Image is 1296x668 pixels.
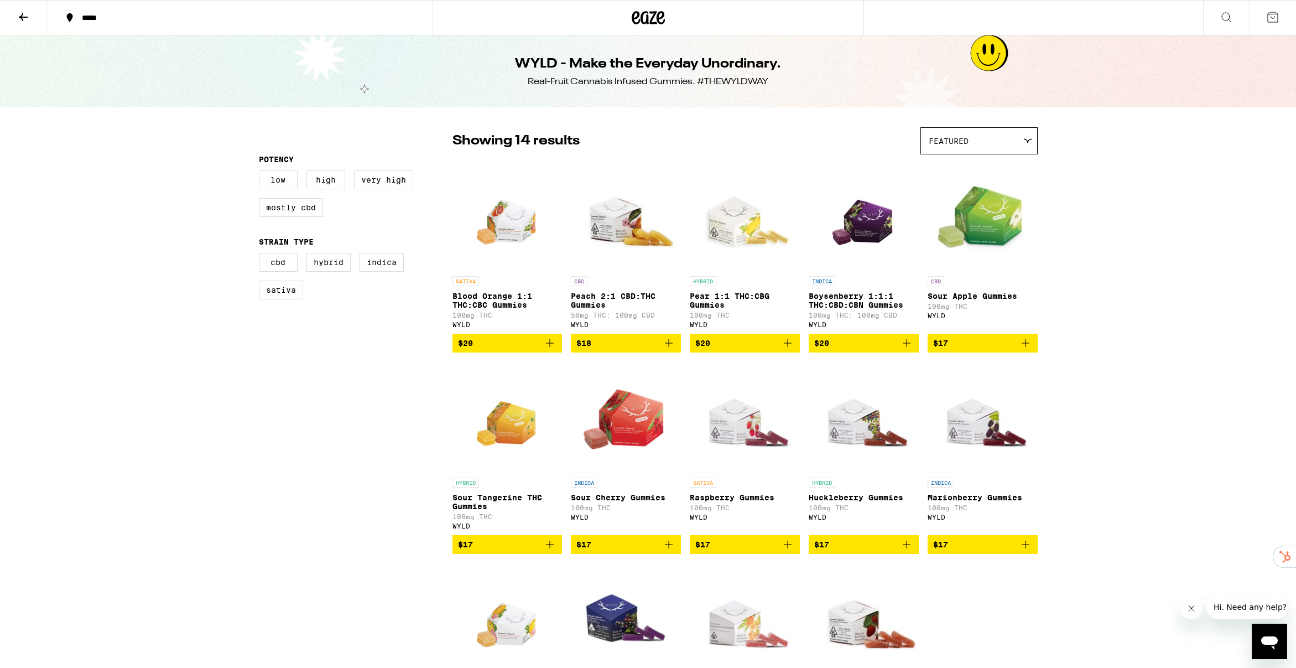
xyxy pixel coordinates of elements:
div: WYLD [452,522,563,530]
span: $20 [814,339,829,348]
div: WYLD [571,321,681,328]
p: SATIVA [690,478,716,488]
a: Open page for Boysenberry 1:1:1 THC:CBD:CBN Gummies from WYLD [809,160,919,334]
p: HYBRID [452,478,479,488]
img: WYLD - Boysenberry 1:1:1 THC:CBD:CBN Gummies [824,160,903,271]
a: Open page for Raspberry Gummies from WYLD [690,361,800,535]
a: Open page for Sour Tangerine THC Gummies from WYLD [452,361,563,535]
p: 100mg THC [571,504,681,511]
span: $20 [695,339,710,348]
p: Blood Orange 1:1 THC:CBC Gummies [452,292,563,309]
a: Open page for Peach 2:1 CBD:THC Gummies from WYLD [571,160,681,334]
a: Open page for Sour Apple Gummies from WYLD [928,160,1038,334]
button: Add to bag [809,334,919,353]
button: Add to bag [928,535,1038,554]
p: Raspberry Gummies [690,493,800,502]
div: WYLD [809,321,919,328]
p: Sour Cherry Gummies [571,493,681,502]
span: $20 [458,339,473,348]
span: $17 [933,540,948,549]
p: HYBRID [690,276,716,286]
label: Low [259,170,298,189]
p: 100mg THC [928,303,1038,310]
p: 100mg THC [928,504,1038,511]
p: Pear 1:1 THC:CBG Gummies [690,292,800,309]
img: WYLD - Sour Cherry Gummies [571,361,681,472]
img: WYLD - Huckleberry Gummies [809,361,919,472]
span: $17 [695,540,710,549]
a: Open page for Pear 1:1 THC:CBG Gummies from WYLD [690,160,800,334]
a: Open page for Marionberry Gummies from WYLD [928,361,1038,535]
button: Add to bag [452,535,563,554]
div: Real-Fruit Cannabis Infused Gummies. #THEWYLDWAY [528,76,768,88]
p: 100mg THC [809,504,919,511]
span: $18 [576,339,591,348]
p: Boysenberry 1:1:1 THC:CBD:CBN Gummies [809,292,919,309]
p: 100mg THC: 100mg CBD [809,312,919,319]
span: $17 [814,540,829,549]
div: WYLD [928,514,1038,521]
img: WYLD - Blood Orange 1:1 THC:CBC Gummies [467,160,546,271]
p: Huckleberry Gummies [809,493,919,502]
img: WYLD - Marionberry Gummies [928,361,1038,472]
legend: Strain Type [259,237,314,246]
img: WYLD - Pear 1:1 THC:CBG Gummies [690,160,800,271]
div: WYLD [690,514,800,521]
label: Very High [354,170,413,189]
p: INDICA [571,478,597,488]
label: CBD [259,253,298,272]
button: Add to bag [571,535,681,554]
label: High [306,170,345,189]
span: $17 [458,540,473,549]
img: WYLD - Sour Tangerine THC Gummies [467,361,546,472]
p: Marionberry Gummies [928,493,1038,502]
a: Open page for Blood Orange 1:1 THC:CBC Gummies from WYLD [452,160,563,334]
label: Mostly CBD [259,198,323,217]
div: WYLD [571,514,681,521]
label: Hybrid [306,253,351,272]
span: $17 [933,339,948,348]
p: SATIVA [452,276,479,286]
img: WYLD - Raspberry Gummies [690,361,800,472]
div: WYLD [452,321,563,328]
img: WYLD - Sour Apple Gummies [928,160,1038,271]
legend: Potency [259,155,294,164]
p: INDICA [809,276,835,286]
span: Featured [929,137,969,146]
img: WYLD - Peach 2:1 CBD:THC Gummies [571,160,681,271]
p: Showing 14 results [452,132,580,151]
div: WYLD [690,321,800,328]
button: Add to bag [809,535,919,554]
p: 100mg THC [690,312,800,319]
p: 100mg THC [452,513,563,520]
p: 100mg THC [452,312,563,319]
p: 50mg THC: 100mg CBD [571,312,681,319]
div: WYLD [928,312,1038,319]
p: Sour Tangerine THC Gummies [452,493,563,511]
label: Indica [360,253,404,272]
a: Open page for Huckleberry Gummies from WYLD [809,361,919,535]
button: Add to bag [690,535,800,554]
iframe: Message from company [1207,595,1287,619]
a: Open page for Sour Cherry Gummies from WYLD [571,361,681,535]
button: Add to bag [452,334,563,353]
label: Sativa [259,281,303,299]
iframe: Button to launch messaging window [1252,624,1287,659]
span: $17 [576,540,591,549]
button: Add to bag [571,334,681,353]
h1: WYLD - Make the Everyday Unordinary. [515,55,781,74]
button: Add to bag [928,334,1038,353]
p: CBD [571,276,587,286]
button: Add to bag [690,334,800,353]
p: INDICA [928,478,954,488]
p: Sour Apple Gummies [928,292,1038,301]
p: Peach 2:1 CBD:THC Gummies [571,292,681,309]
div: WYLD [809,514,919,521]
p: 100mg THC [690,504,800,511]
p: HYBRID [809,478,835,488]
iframe: Close message [1180,597,1203,619]
p: CBD [928,276,944,286]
